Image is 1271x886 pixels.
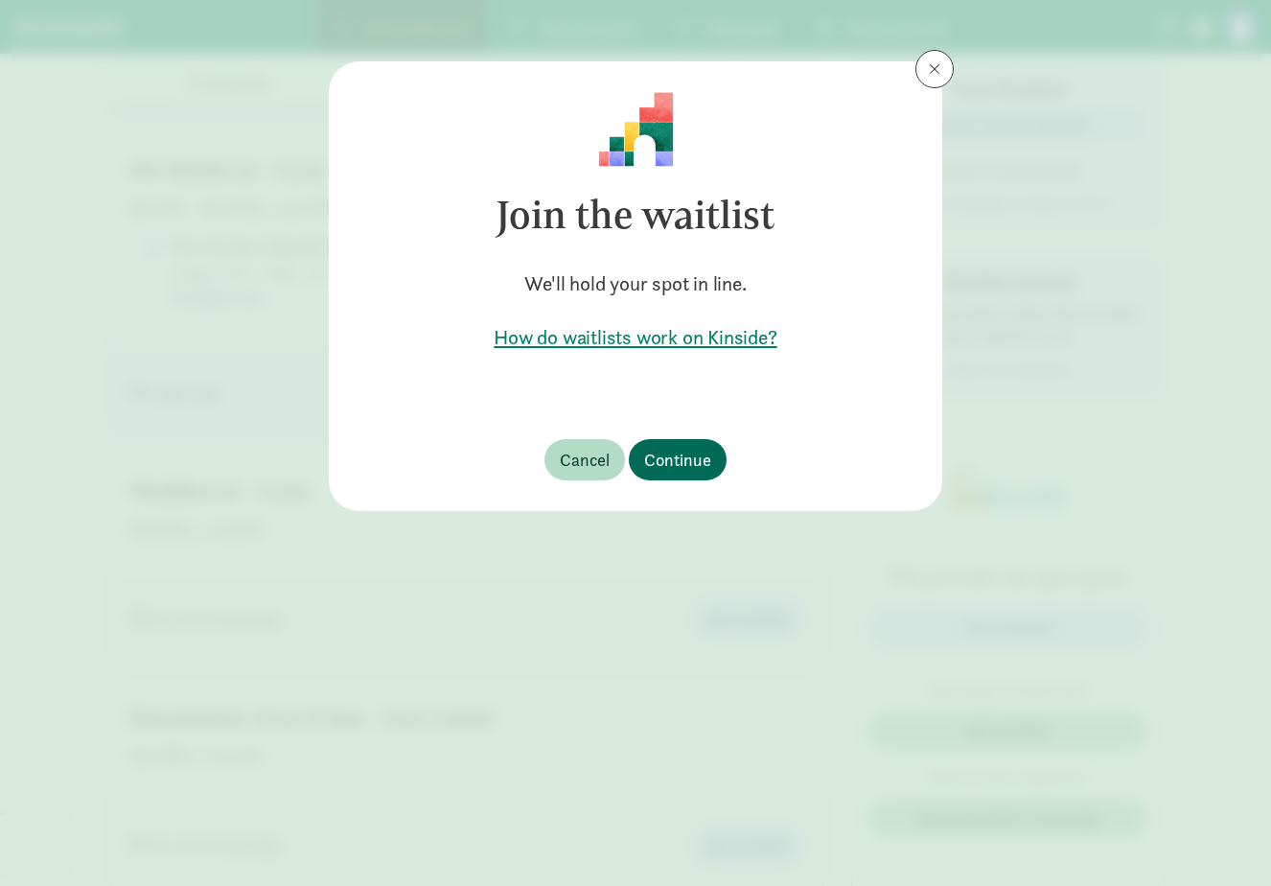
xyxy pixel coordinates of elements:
a: How do waitlists work on Kinside? [359,324,912,351]
span: Continue [644,447,711,473]
button: Continue [629,439,727,480]
h3: Join the waitlist [359,167,912,263]
button: Cancel [544,439,625,480]
span: Cancel [560,447,610,473]
h5: We'll hold your spot in line. [359,270,912,297]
